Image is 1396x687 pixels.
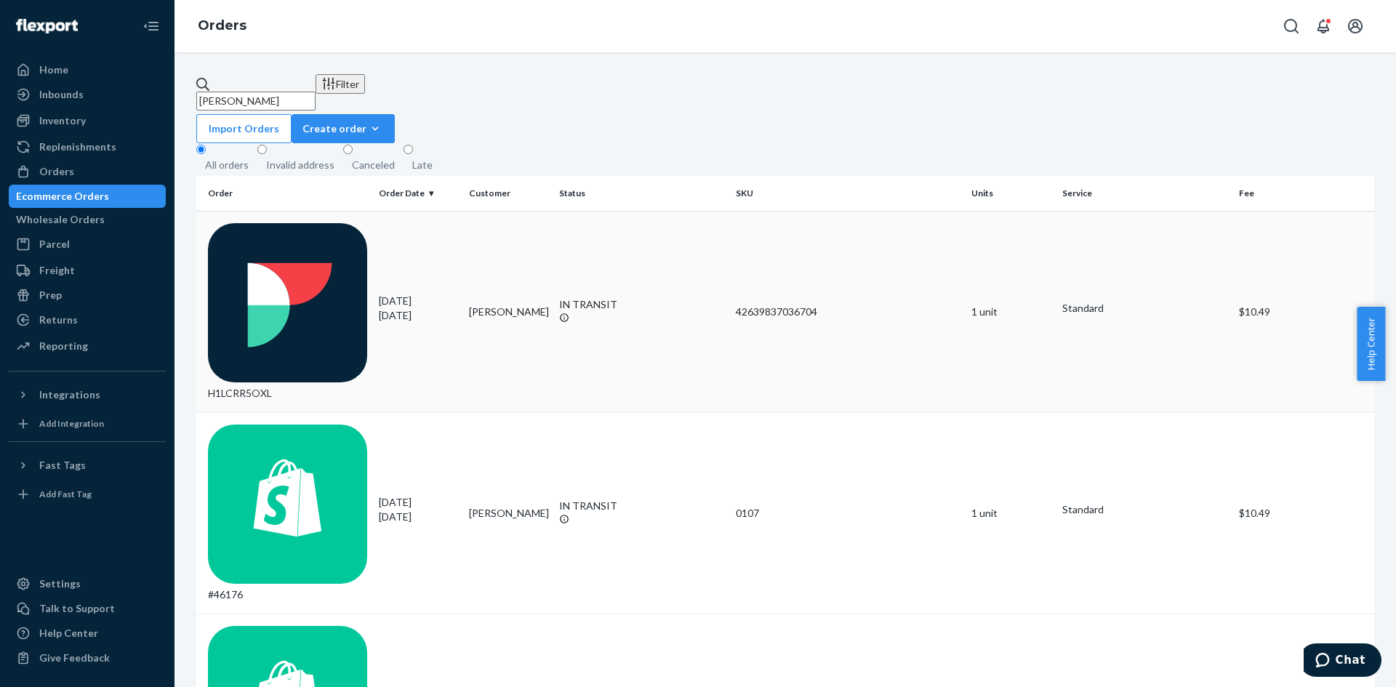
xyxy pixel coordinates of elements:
th: Fee [1233,176,1374,211]
div: Give Feedback [39,651,110,665]
td: [PERSON_NAME] [463,412,553,614]
div: Inventory [39,113,86,128]
input: Invalid address [257,145,267,154]
button: Integrations [9,383,166,406]
div: IN TRANSIT [559,297,724,312]
th: Order Date [373,176,463,211]
div: Add Integration [39,417,104,430]
div: [DATE] [379,294,457,323]
input: Canceled [343,145,353,154]
div: #46176 [208,425,367,602]
button: Create order [292,114,395,143]
div: Create order [302,121,384,136]
div: Help Center [39,626,98,640]
div: Canceled [352,158,395,172]
div: Home [39,63,68,77]
a: Orders [198,17,246,33]
p: [DATE] [379,510,457,524]
th: SKU [730,176,966,211]
a: Settings [9,572,166,595]
div: Reporting [39,339,88,353]
div: Prep [39,288,62,302]
div: All orders [205,158,249,172]
input: All orders [196,145,206,154]
td: 1 unit [966,211,1056,412]
button: Open Search Box [1277,12,1306,41]
a: Inbounds [9,83,166,106]
img: Flexport logo [16,19,78,33]
button: Fast Tags [9,454,166,477]
p: Standard [1062,301,1227,316]
button: Close Navigation [137,12,166,41]
th: Service [1056,176,1233,211]
ol: breadcrumbs [186,5,258,47]
a: Help Center [9,622,166,645]
a: Add Integration [9,412,166,435]
div: Orders [39,164,74,179]
a: Talk to Support [9,597,166,620]
p: Standard [1062,502,1227,517]
div: [DATE] [379,495,457,524]
a: Ecommerce Orders [9,185,166,208]
div: Late [412,158,433,172]
th: Order [196,176,373,211]
div: Settings [39,576,81,591]
div: Customer [469,187,547,199]
div: Filter [321,76,359,92]
a: Orders [9,160,166,183]
div: Parcel [39,237,70,252]
div: 42639837036704 [736,305,960,319]
div: Ecommerce Orders [16,189,109,204]
div: Freight [39,263,75,278]
a: Returns [9,308,166,332]
button: Filter [316,74,365,94]
div: Wholesale Orders [16,212,105,227]
th: Units [966,176,1056,211]
button: Open account menu [1341,12,1370,41]
div: H1LCRR5OXL [208,223,367,401]
div: 0107 [736,506,960,521]
input: Search orders [196,92,316,111]
a: Freight [9,259,166,282]
a: Replenishments [9,135,166,158]
a: Reporting [9,334,166,358]
button: Open notifications [1309,12,1338,41]
button: Import Orders [196,114,292,143]
div: Replenishments [39,140,116,154]
div: Invalid address [266,158,334,172]
div: Integrations [39,387,100,402]
iframe: Opens a widget where you can chat to one of our agents [1304,643,1381,680]
td: 1 unit [966,412,1056,614]
a: Prep [9,284,166,307]
a: Home [9,58,166,81]
div: Fast Tags [39,458,86,473]
div: IN TRANSIT [559,499,724,513]
a: Inventory [9,109,166,132]
td: $10.49 [1233,412,1374,614]
div: Returns [39,313,78,327]
div: Add Fast Tag [39,488,92,500]
div: Talk to Support [39,601,115,616]
button: Give Feedback [9,646,166,670]
div: Inbounds [39,87,84,102]
p: [DATE] [379,308,457,323]
td: [PERSON_NAME] [463,211,553,412]
td: $10.49 [1233,211,1374,412]
button: Help Center [1357,307,1385,381]
a: Parcel [9,233,166,256]
a: Wholesale Orders [9,208,166,231]
a: Add Fast Tag [9,483,166,506]
input: Late [404,145,413,154]
th: Status [553,176,730,211]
